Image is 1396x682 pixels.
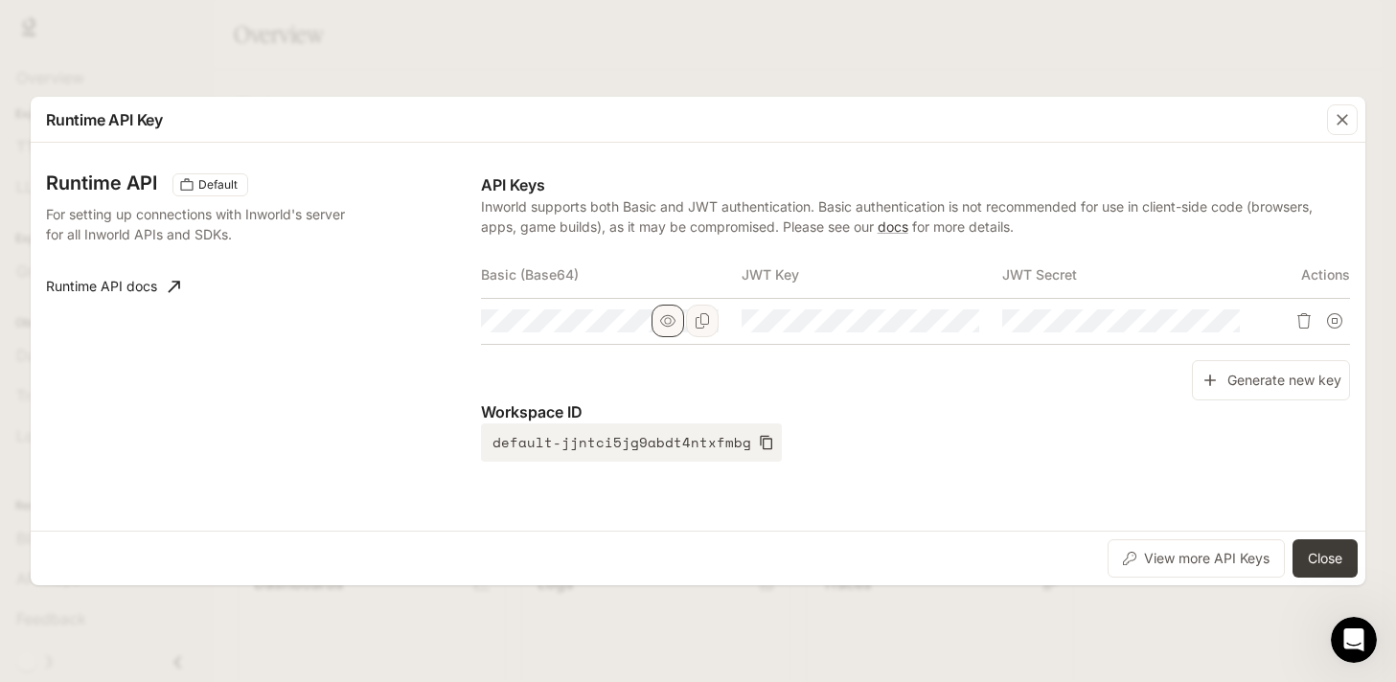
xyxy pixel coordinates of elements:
button: View more API Keys [1108,539,1285,578]
th: Basic (Base64) [481,252,742,298]
div: These keys will apply to your current workspace only [172,173,248,196]
button: default-jjntci5jg9abdt4ntxfmbg [481,423,782,462]
button: Close [1293,539,1358,578]
a: docs [878,218,908,235]
p: For setting up connections with Inworld's server for all Inworld APIs and SDKs. [46,204,360,244]
th: JWT Key [742,252,1002,298]
th: Actions [1263,252,1350,298]
h3: Runtime API [46,173,157,193]
button: Suspend API key [1319,306,1350,336]
button: Copy Basic (Base64) [686,305,719,337]
p: Workspace ID [481,400,1350,423]
p: Inworld supports both Basic and JWT authentication. Basic authentication is not recommended for u... [481,196,1350,237]
iframe: Intercom live chat [1331,617,1377,663]
button: Delete API key [1289,306,1319,336]
button: Generate new key [1192,360,1350,401]
a: Runtime API docs [38,267,188,306]
p: API Keys [481,173,1350,196]
span: Default [191,176,245,193]
p: Runtime API Key [46,108,163,131]
th: JWT Secret [1002,252,1263,298]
